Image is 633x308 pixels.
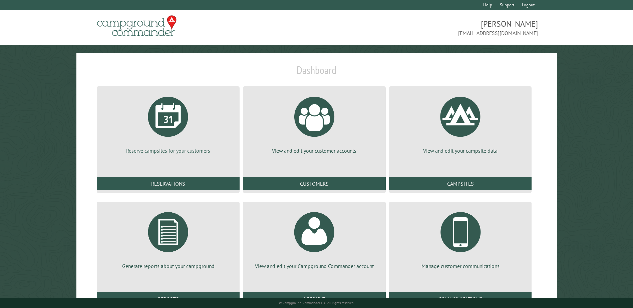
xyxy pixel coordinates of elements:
[97,292,240,306] a: Reports
[95,64,538,82] h1: Dashboard
[389,292,532,306] a: Communications
[397,207,524,270] a: Manage customer communications
[105,262,232,270] p: Generate reports about your campground
[251,262,378,270] p: View and edit your Campground Commander account
[243,292,386,306] a: Account
[397,262,524,270] p: Manage customer communications
[251,92,378,154] a: View and edit your customer accounts
[105,92,232,154] a: Reserve campsites for your customers
[251,147,378,154] p: View and edit your customer accounts
[105,207,232,270] a: Generate reports about your campground
[97,177,240,190] a: Reservations
[243,177,386,190] a: Customers
[105,147,232,154] p: Reserve campsites for your customers
[397,147,524,154] p: View and edit your campsite data
[95,13,179,39] img: Campground Commander
[317,18,538,37] span: [PERSON_NAME] [EMAIL_ADDRESS][DOMAIN_NAME]
[279,301,354,305] small: © Campground Commander LLC. All rights reserved.
[251,207,378,270] a: View and edit your Campground Commander account
[397,92,524,154] a: View and edit your campsite data
[389,177,532,190] a: Campsites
